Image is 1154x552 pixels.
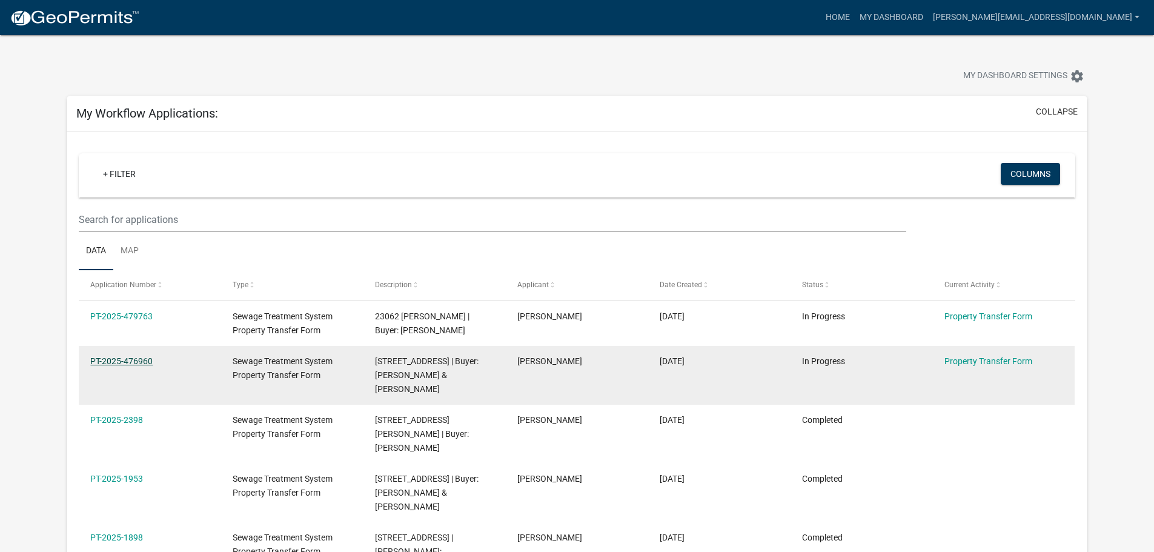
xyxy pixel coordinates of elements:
[375,356,479,394] span: 49981 FISH LAKE RD | Buyer: Chad & Mikala Hoge
[375,311,469,335] span: 23062 GOSSLEE LN | Buyer: Brett Meyers
[233,311,333,335] span: Sewage Treatment System Property Transfer Form
[79,270,221,299] datatable-header-cell: Application Number
[233,415,333,439] span: Sewage Treatment System Property Transfer Form
[375,415,469,453] span: 41204 ENGSTROM BEACH RD | Buyer: Nicole Olson-Bratlie
[79,232,113,271] a: Data
[90,474,143,484] a: PT-2025-1953
[76,106,218,121] h5: My Workflow Applications:
[944,311,1032,321] a: Property Transfer Form
[517,281,549,289] span: Applicant
[90,281,156,289] span: Application Number
[90,415,143,425] a: PT-2025-2398
[932,270,1075,299] datatable-header-cell: Current Activity
[517,356,582,366] span: Haley Lueders
[660,474,685,484] span: 08/04/2025
[517,311,582,321] span: Haley Lueders
[113,232,146,271] a: Map
[363,270,506,299] datatable-header-cell: Description
[375,281,412,289] span: Description
[802,356,845,366] span: In Progress
[90,356,153,366] a: PT-2025-476960
[802,474,843,484] span: Completed
[821,6,855,29] a: Home
[660,533,685,542] span: 07/30/2025
[517,474,582,484] span: Haley Lueders
[517,415,582,425] span: Haley Lueders
[93,163,145,185] a: + Filter
[928,6,1144,29] a: [PERSON_NAME][EMAIL_ADDRESS][DOMAIN_NAME]
[90,311,153,321] a: PT-2025-479763
[375,474,479,511] span: 31587 380TH ST | Buyer: Eric & Jeannie Christians
[660,356,685,366] span: 09/11/2025
[233,281,248,289] span: Type
[802,311,845,321] span: In Progress
[221,270,363,299] datatable-header-cell: Type
[944,356,1032,366] a: Property Transfer Form
[963,69,1067,84] span: My Dashboard Settings
[1001,163,1060,185] button: Columns
[233,356,333,380] span: Sewage Treatment System Property Transfer Form
[648,270,791,299] datatable-header-cell: Date Created
[660,281,702,289] span: Date Created
[517,533,582,542] span: Haley Lueders
[953,64,1094,88] button: My Dashboard Settingssettings
[855,6,928,29] a: My Dashboard
[79,207,906,232] input: Search for applications
[660,415,685,425] span: 09/08/2025
[1070,69,1084,84] i: settings
[1036,105,1078,118] button: collapse
[506,270,648,299] datatable-header-cell: Applicant
[802,415,843,425] span: Completed
[233,474,333,497] span: Sewage Treatment System Property Transfer Form
[802,281,823,289] span: Status
[90,533,143,542] a: PT-2025-1898
[802,533,843,542] span: Completed
[660,311,685,321] span: 09/17/2025
[790,270,932,299] datatable-header-cell: Status
[944,281,995,289] span: Current Activity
